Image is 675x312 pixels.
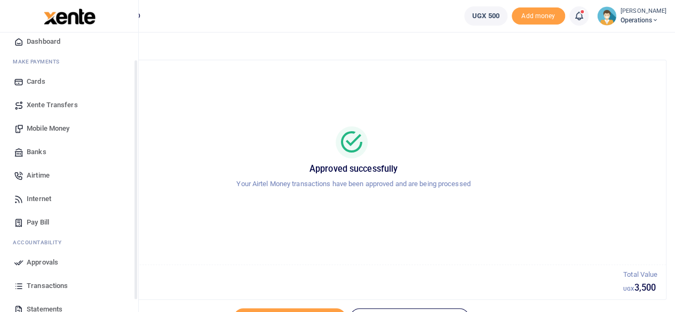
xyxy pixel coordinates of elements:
[27,281,68,291] span: Transactions
[9,93,130,117] a: Xente Transfers
[54,179,653,190] p: Your Airtel Money transactions have been approved and are being processed
[9,164,130,187] a: Airtime
[9,117,130,140] a: Mobile Money
[9,140,130,164] a: Banks
[50,269,623,281] p: Total Transactions
[9,211,130,234] a: Pay Bill
[512,7,565,25] span: Add money
[621,15,666,25] span: Operations
[21,238,61,246] span: countability
[472,11,499,21] span: UGX 500
[623,283,657,293] h5: 3,500
[18,58,60,66] span: ake Payments
[43,12,96,20] a: logo-small logo-large logo-large
[512,7,565,25] li: Toup your wallet
[621,7,666,16] small: [PERSON_NAME]
[44,9,96,25] img: logo-large
[27,147,46,157] span: Banks
[27,257,58,268] span: Approvals
[9,53,130,70] li: M
[623,269,657,281] p: Total Value
[9,274,130,298] a: Transactions
[9,234,130,251] li: Ac
[27,194,51,204] span: Internet
[512,11,565,19] a: Add money
[9,30,130,53] a: Dashboard
[9,70,130,93] a: Cards
[9,251,130,274] a: Approvals
[464,6,507,26] a: UGX 500
[460,6,512,26] li: Wallet ballance
[27,100,78,110] span: Xente Transfers
[597,6,666,26] a: profile-user [PERSON_NAME] Operations
[54,164,653,174] h5: Approved successfully
[597,6,616,26] img: profile-user
[27,36,60,47] span: Dashboard
[27,217,49,228] span: Pay Bill
[27,123,69,134] span: Mobile Money
[9,187,130,211] a: Internet
[27,76,45,87] span: Cards
[623,286,634,292] small: UGX
[27,170,50,181] span: Airtime
[50,283,623,293] h5: 1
